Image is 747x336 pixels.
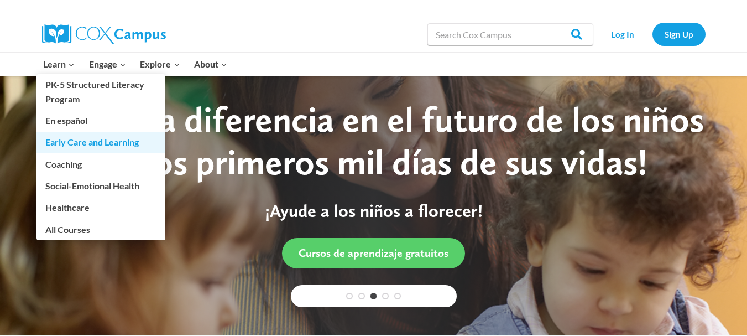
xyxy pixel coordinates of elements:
[36,197,165,218] a: Healthcare
[36,110,165,131] a: En español
[36,132,165,153] a: Early Care and Learning
[346,293,353,299] a: 1
[299,246,448,260] span: Cursos de aprendizaje gratuitos
[36,153,165,174] a: Coaching
[36,74,165,110] a: PK-5 Structured Literacy Program
[652,23,706,45] a: Sign Up
[382,293,389,299] a: 4
[133,53,187,76] button: Child menu of Explore
[36,53,82,76] button: Child menu of Learn
[42,24,166,44] img: Cox Campus
[282,238,465,268] a: Cursos de aprendizaje gratuitos
[427,23,593,45] input: Search Cox Campus
[36,219,165,240] a: All Courses
[28,99,719,184] div: ¡Haz una diferencia en el futuro de los niños en los primeros mil días de sus vidas!
[82,53,133,76] button: Child menu of Engage
[358,293,365,299] a: 2
[599,23,647,45] a: Log In
[36,175,165,197] a: Social-Emotional Health
[187,53,234,76] button: Child menu of About
[370,293,377,299] a: 3
[36,53,234,76] nav: Primary Navigation
[28,200,719,221] p: ¡Ayude a los niños a florecer!
[599,23,706,45] nav: Secondary Navigation
[394,293,401,299] a: 5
